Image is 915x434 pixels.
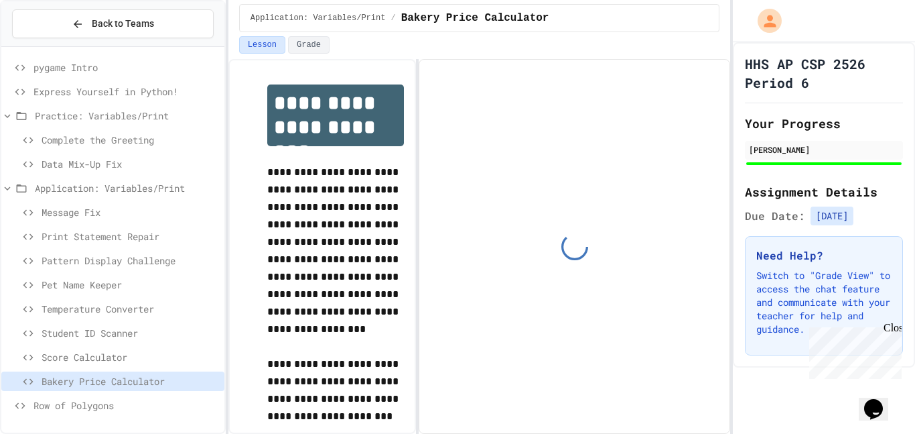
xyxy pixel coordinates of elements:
[42,229,219,243] span: Print Statement Repair
[745,182,903,201] h2: Assignment Details
[42,157,219,171] span: Data Mix-Up Fix
[251,13,386,23] span: Application: Variables/Print
[42,254,219,268] span: Pattern Display Challenge
[42,350,219,364] span: Score Calculator
[5,5,92,85] div: Chat with us now!Close
[745,114,903,133] h2: Your Progress
[744,5,785,36] div: My Account
[239,36,285,54] button: Lesson
[749,144,899,156] div: [PERSON_NAME]
[745,54,903,92] h1: HHS AP CSP 2526 Period 6
[391,13,395,23] span: /
[42,278,219,292] span: Pet Name Keeper
[859,380,902,421] iframe: chat widget
[756,248,892,264] h3: Need Help?
[42,133,219,147] span: Complete the Greeting
[33,85,219,99] span: Express Yourself in Python!
[33,398,219,413] span: Row of Polygons
[42,326,219,340] span: Student ID Scanner
[401,10,549,26] span: Bakery Price Calculator
[33,60,219,74] span: pygame Intro
[35,109,219,123] span: Practice: Variables/Print
[42,374,219,388] span: Bakery Price Calculator
[92,17,154,31] span: Back to Teams
[745,208,805,224] span: Due Date:
[811,207,853,225] span: [DATE]
[42,302,219,316] span: Temperature Converter
[12,9,214,38] button: Back to Teams
[756,269,892,336] p: Switch to "Grade View" to access the chat feature and communicate with your teacher for help and ...
[35,181,219,195] span: Application: Variables/Print
[288,36,330,54] button: Grade
[42,205,219,219] span: Message Fix
[804,322,902,379] iframe: chat widget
